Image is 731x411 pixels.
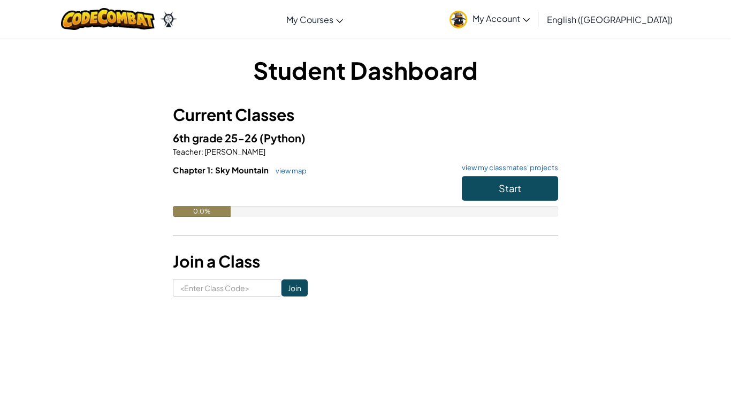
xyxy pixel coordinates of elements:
span: My Account [473,13,530,24]
a: English ([GEOGRAPHIC_DATA]) [542,5,678,34]
span: [PERSON_NAME] [203,147,265,156]
span: 6th grade 25-26 [173,131,260,144]
input: <Enter Class Code> [173,279,281,297]
span: English ([GEOGRAPHIC_DATA]) [547,14,673,25]
span: : [201,147,203,156]
span: Chapter 1: Sky Mountain [173,165,270,175]
span: (Python) [260,131,306,144]
img: avatar [450,11,467,28]
span: Teacher [173,147,201,156]
h3: Current Classes [173,103,558,127]
input: Join [281,279,308,296]
img: Ozaria [160,11,177,27]
h3: Join a Class [173,249,558,273]
button: Start [462,176,558,201]
a: view map [270,166,307,175]
span: Start [499,182,521,194]
img: CodeCombat logo [61,8,155,30]
a: My Account [444,2,535,36]
a: view my classmates' projects [456,164,558,171]
h1: Student Dashboard [173,54,558,87]
div: 0.0% [173,206,231,217]
span: My Courses [286,14,333,25]
a: My Courses [281,5,348,34]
